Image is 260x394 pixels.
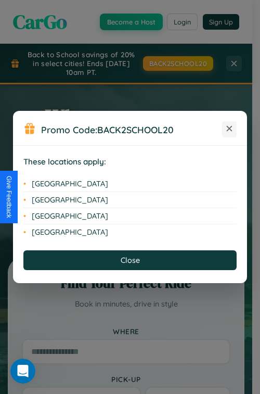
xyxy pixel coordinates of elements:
li: [GEOGRAPHIC_DATA] [23,176,237,192]
b: BACK2SCHOOL20 [97,124,174,135]
div: Give Feedback [5,176,12,218]
h3: Promo Code: [41,124,222,135]
li: [GEOGRAPHIC_DATA] [23,208,237,224]
li: [GEOGRAPHIC_DATA] [23,192,237,208]
strong: These locations apply: [23,157,106,167]
li: [GEOGRAPHIC_DATA] [23,224,237,240]
iframe: Intercom live chat [10,359,35,384]
button: Close [23,250,237,270]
